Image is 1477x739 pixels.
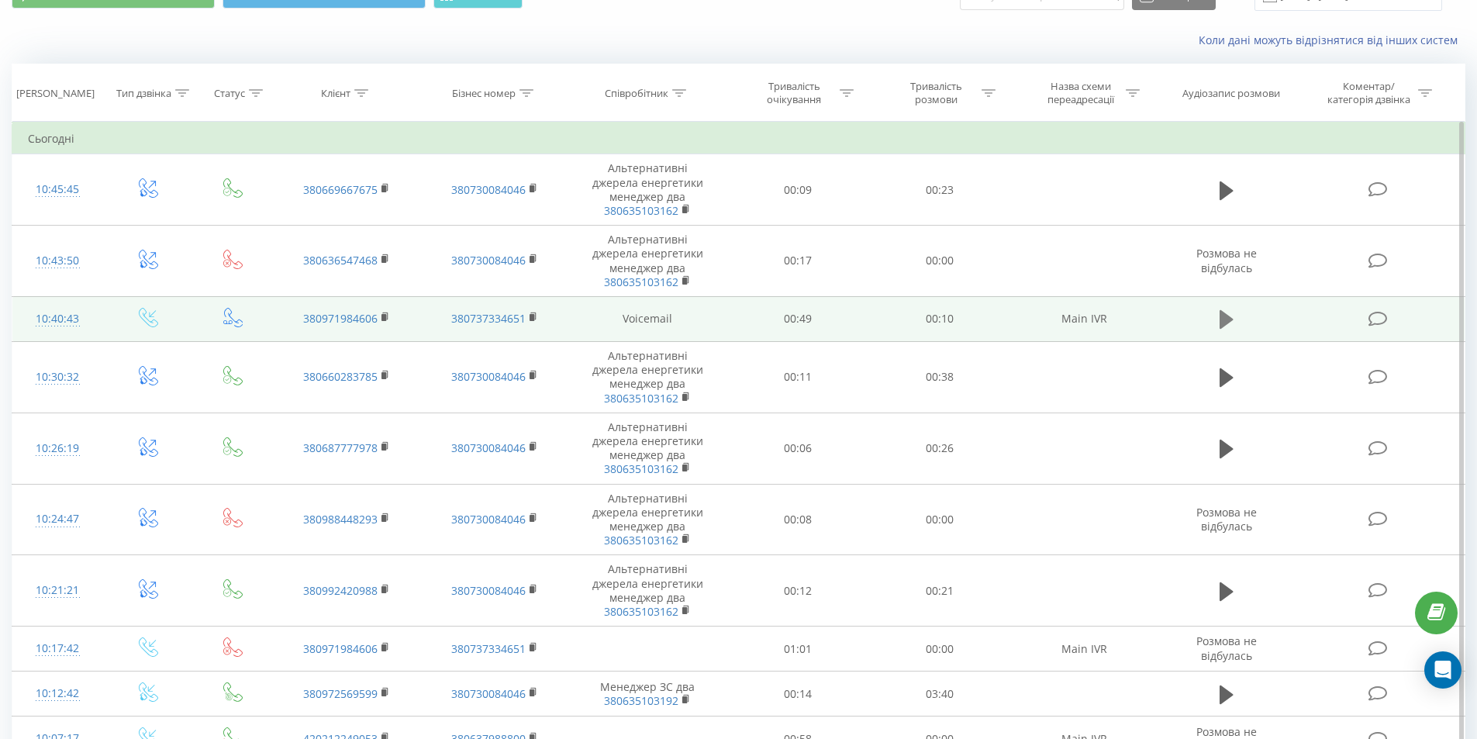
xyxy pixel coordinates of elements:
[303,686,378,701] a: 380972569599
[568,342,727,413] td: Альтернативні джерела енергетики менеджер два
[727,154,869,226] td: 00:09
[727,342,869,413] td: 00:11
[727,672,869,717] td: 00:14
[303,369,378,384] a: 380660283785
[727,555,869,627] td: 00:12
[1039,80,1122,106] div: Назва схеми переадресації
[1182,87,1280,100] div: Аудіозапис розмови
[1010,627,1158,672] td: Main IVR
[451,440,526,455] a: 380730084046
[895,80,978,106] div: Тривалість розмови
[604,693,678,708] a: 380635103192
[451,641,526,656] a: 380737334651
[1323,80,1414,106] div: Коментар/категорія дзвінка
[12,123,1465,154] td: Сьогодні
[568,226,727,297] td: Альтернативні джерела енергетики менеджер два
[28,575,88,606] div: 10:21:21
[727,484,869,555] td: 00:08
[604,533,678,547] a: 380635103162
[604,604,678,619] a: 380635103162
[451,311,526,326] a: 380737334651
[869,342,1011,413] td: 00:38
[28,504,88,534] div: 10:24:47
[451,253,526,268] a: 380730084046
[869,413,1011,484] td: 00:26
[451,686,526,701] a: 380730084046
[28,679,88,709] div: 10:12:42
[568,555,727,627] td: Альтернативні джерела енергетики менеджер два
[869,672,1011,717] td: 03:40
[303,182,378,197] a: 380669667675
[303,512,378,527] a: 380988448293
[1199,33,1465,47] a: Коли дані можуть відрізнятися вiд інших систем
[869,555,1011,627] td: 00:21
[451,583,526,598] a: 380730084046
[727,627,869,672] td: 01:01
[604,461,678,476] a: 380635103162
[605,87,668,100] div: Співробітник
[869,226,1011,297] td: 00:00
[28,174,88,205] div: 10:45:45
[28,246,88,276] div: 10:43:50
[869,296,1011,341] td: 00:10
[568,296,727,341] td: Voicemail
[303,440,378,455] a: 380687777978
[869,627,1011,672] td: 00:00
[727,226,869,297] td: 00:17
[451,512,526,527] a: 380730084046
[321,87,350,100] div: Клієнт
[568,672,727,717] td: Менеджер ЗС два
[303,311,378,326] a: 380971984606
[303,253,378,268] a: 380636547468
[727,296,869,341] td: 00:49
[568,413,727,484] td: Альтернативні джерела енергетики менеджер два
[568,154,727,226] td: Альтернативні джерела енергетики менеджер два
[451,369,526,384] a: 380730084046
[451,182,526,197] a: 380730084046
[869,154,1011,226] td: 00:23
[568,484,727,555] td: Альтернативні джерела енергетики менеджер два
[303,583,378,598] a: 380992420988
[1424,651,1461,689] div: Open Intercom Messenger
[604,203,678,218] a: 380635103162
[28,433,88,464] div: 10:26:19
[16,87,95,100] div: [PERSON_NAME]
[303,641,378,656] a: 380971984606
[604,391,678,406] a: 380635103162
[753,80,836,106] div: Тривалість очікування
[1196,505,1257,534] span: Розмова не відбулась
[1196,634,1257,662] span: Розмова не відбулась
[1010,296,1158,341] td: Main IVR
[28,634,88,664] div: 10:17:42
[214,87,245,100] div: Статус
[116,87,171,100] div: Тип дзвінка
[452,87,516,100] div: Бізнес номер
[869,484,1011,555] td: 00:00
[1196,246,1257,275] span: Розмова не відбулась
[727,413,869,484] td: 00:06
[28,304,88,334] div: 10:40:43
[28,362,88,392] div: 10:30:32
[604,275,678,289] a: 380635103162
